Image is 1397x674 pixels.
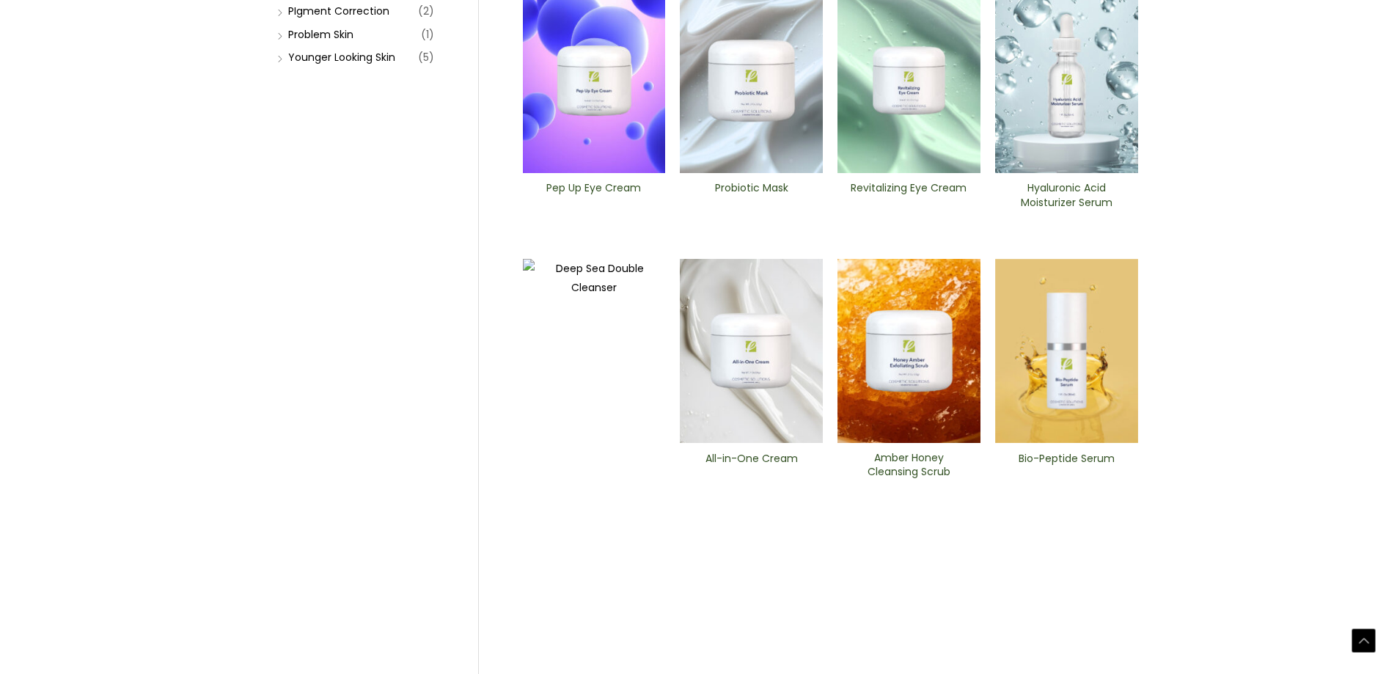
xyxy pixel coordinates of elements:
[995,259,1138,444] img: Bio-Peptide ​Serum
[1008,452,1126,485] a: Bio-Peptide ​Serum
[1008,181,1126,214] a: Hyaluronic Acid Moisturizer Serum
[535,181,653,209] h2: Pep Up Eye Cream
[1008,181,1126,209] h2: Hyaluronic Acid Moisturizer Serum
[1008,452,1126,480] h2: Bio-Peptide ​Serum
[418,1,434,21] span: (2)
[692,452,810,480] h2: All-in-One ​Cream
[535,181,653,214] a: Pep Up Eye Cream
[288,50,395,65] a: Younger Looking Skin
[692,181,810,209] h2: Probiotic Mask
[288,27,353,42] a: Problem Skin
[692,181,810,214] a: Probiotic Mask
[837,259,980,443] img: Amber Honey Cleansing Scrub
[850,451,968,479] h2: Amber Honey Cleansing Scrub
[850,451,968,484] a: Amber Honey Cleansing Scrub
[680,259,823,444] img: All In One Cream
[421,24,434,45] span: (1)
[692,452,810,485] a: All-in-One ​Cream
[850,181,968,214] a: Revitalizing ​Eye Cream
[288,4,389,18] a: PIgment Correction
[850,181,968,209] h2: Revitalizing ​Eye Cream
[418,47,434,67] span: (5)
